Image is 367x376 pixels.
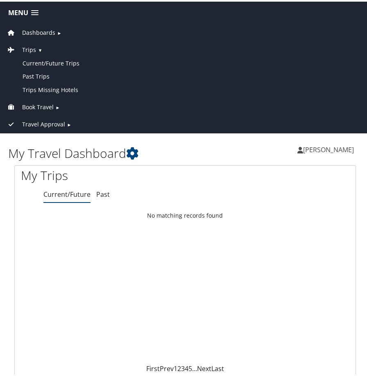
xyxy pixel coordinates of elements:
span: Dashboards [22,27,55,36]
a: 2 [177,362,181,371]
span: Travel Approval [22,118,65,127]
a: Book Travel [6,101,54,109]
a: Menu [4,5,43,18]
a: Dashboards [6,27,55,35]
span: ► [55,103,60,109]
a: 3 [181,362,185,371]
h1: My Travel Dashboard [8,143,185,160]
td: No matching records found [15,207,356,221]
span: Book Travel [22,101,54,110]
a: 5 [188,362,192,371]
a: Travel Approval [6,119,65,126]
a: Last [211,362,224,371]
span: Menu [8,7,28,15]
a: Current/Future [43,188,91,197]
a: First [146,362,160,371]
span: Trips [22,44,36,53]
a: Next [197,362,211,371]
h1: My Trips [21,165,179,182]
span: ► [67,120,71,126]
span: … [192,362,197,371]
span: ▼ [38,45,42,52]
a: Prev [160,362,174,371]
a: Trips [6,44,36,52]
span: ► [57,28,61,34]
a: [PERSON_NAME] [297,136,362,160]
a: 4 [185,362,188,371]
a: Past [96,188,110,197]
span: [PERSON_NAME] [303,144,354,153]
a: 1 [174,362,177,371]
